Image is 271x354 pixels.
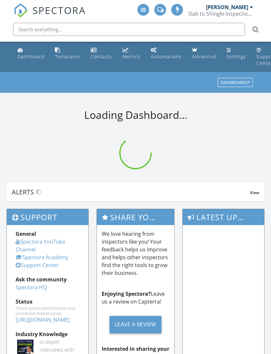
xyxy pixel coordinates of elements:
[15,44,47,63] a: Dashboard
[16,262,59,269] a: Support Center
[224,44,249,63] a: Settings
[102,230,170,277] p: We love hearing from inspectors like you! Your feedback helps us improve and helps other inspecto...
[102,290,170,305] p: Leave us a review on Capterra!
[88,44,115,63] a: Contacts
[102,311,170,338] a: Leave a Review
[52,44,83,63] a: Templates
[206,4,248,10] div: [PERSON_NAME]
[16,230,36,237] strong: General
[32,3,86,17] span: SPECTORA
[188,10,253,17] div: Slab to Shingle Inspections PLLC
[14,9,86,22] a: SPECTORA
[189,44,219,63] a: Advanced
[14,3,28,18] img: The Best Home Inspection Software - Spectora
[16,305,80,316] div: Check system performance and scheduled maintenance.
[102,290,151,297] strong: Enjoying Spectora?
[18,53,45,60] div: Dashboard
[13,23,245,36] input: Search everything...
[110,316,161,333] div: Leave a Review
[12,188,250,196] div: Alerts
[16,276,80,283] div: Ask the community
[221,80,250,85] div: Dashboards
[16,298,80,305] div: Status
[16,316,70,323] a: [URL][DOMAIN_NAME]
[148,44,184,63] a: Automations (Advanced)
[250,190,259,195] span: View
[55,53,80,60] div: Templates
[218,78,253,87] button: Dashboards
[183,209,264,225] h3: Latest Updates
[91,53,112,60] div: Contacts
[16,330,80,338] div: Industry Knowledge
[16,284,47,291] a: Spectora HQ
[16,238,65,253] a: Spectora YouTube Channel
[226,53,246,60] div: Settings
[123,53,140,60] div: Metrics
[16,254,68,261] a: Spectora Academy
[151,53,182,60] div: Automations
[120,44,143,63] a: Metrics
[97,209,174,225] h3: Share Your Spectora Experience
[192,53,216,60] div: Advanced
[7,209,88,225] h3: Support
